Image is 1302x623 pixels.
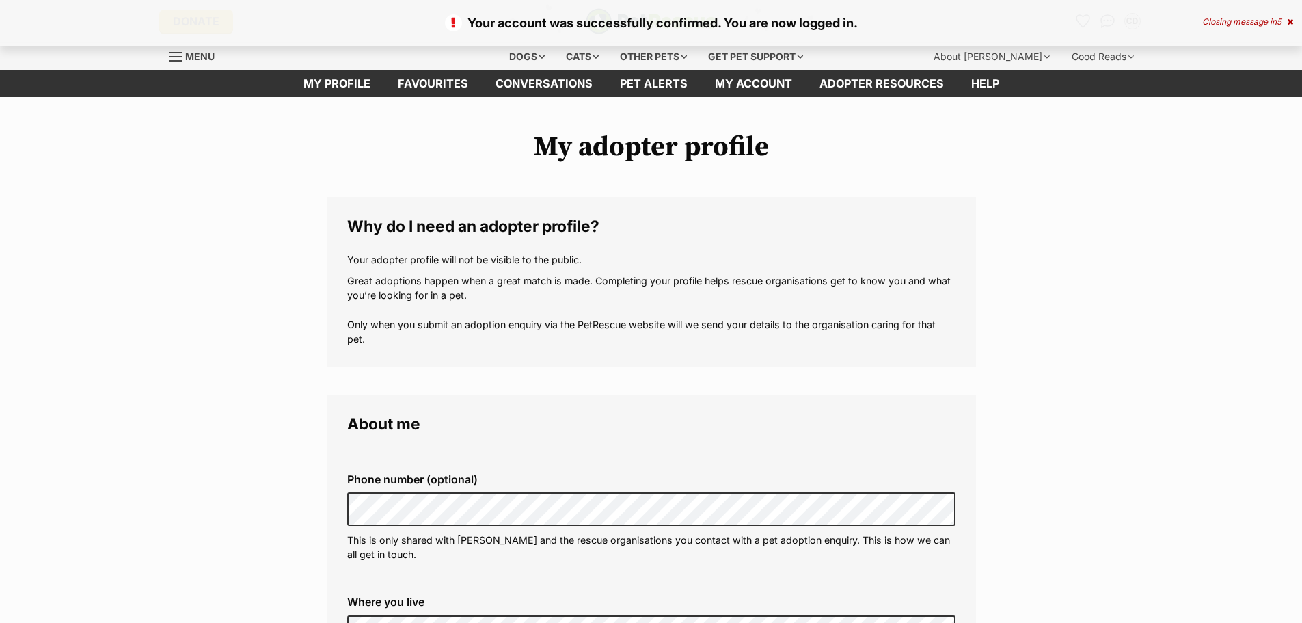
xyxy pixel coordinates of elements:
[327,197,976,367] fieldset: Why do I need an adopter profile?
[1062,43,1143,70] div: Good Reads
[347,473,955,486] label: Phone number (optional)
[290,70,384,97] a: My profile
[384,70,482,97] a: Favourites
[185,51,215,62] span: Menu
[610,43,696,70] div: Other pets
[924,43,1059,70] div: About [PERSON_NAME]
[556,43,608,70] div: Cats
[806,70,958,97] a: Adopter resources
[327,131,976,163] h1: My adopter profile
[169,43,224,68] a: Menu
[347,533,955,562] p: This is only shared with [PERSON_NAME] and the rescue organisations you contact with a pet adopti...
[347,217,955,235] legend: Why do I need an adopter profile?
[699,43,813,70] div: Get pet support
[347,596,955,608] label: Where you live
[500,43,554,70] div: Dogs
[958,70,1013,97] a: Help
[347,252,955,267] p: Your adopter profile will not be visible to the public.
[606,70,701,97] a: Pet alerts
[347,274,955,347] p: Great adoptions happen when a great match is made. Completing your profile helps rescue organisat...
[347,415,955,433] legend: About me
[701,70,806,97] a: My account
[482,70,606,97] a: conversations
